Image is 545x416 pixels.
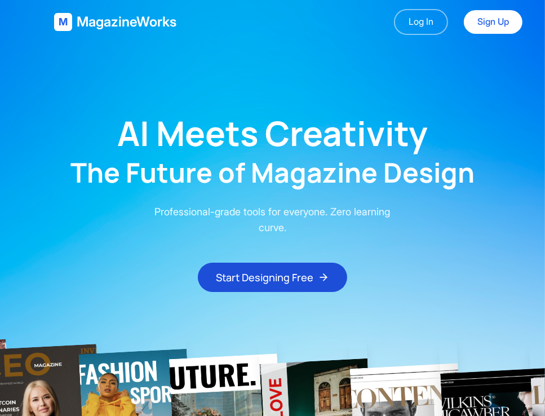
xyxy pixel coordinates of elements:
p: Professional-grade tools for everyone. Zero learning curve. [147,204,399,236]
button: Start Designing Free [198,263,347,292]
h2: The Future of Magazine Design [70,159,475,186]
a: Sign Up [464,10,522,34]
span: MagazineWorks [77,13,176,31]
h1: AI Meets Creativity [117,116,428,150]
span: M [59,14,68,30]
a: Log In [394,9,448,35]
